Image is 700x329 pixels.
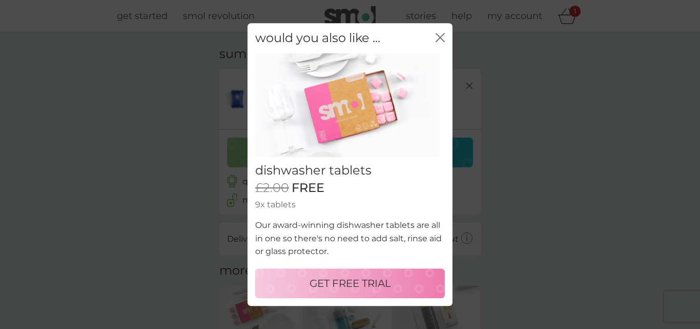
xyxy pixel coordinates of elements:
[255,181,289,196] span: £2.00
[310,275,391,292] p: GET FREE TRIAL
[255,163,445,178] h2: dishwasher tablets
[255,219,445,258] p: Our award-winning dishwasher tablets are all in one so there's no need to add salt, rinse aid or ...
[255,31,380,46] h2: would you also like ...
[255,198,445,211] p: 9x tablets
[436,33,445,44] button: close
[292,181,324,196] span: FREE
[255,268,445,298] button: GET FREE TRIAL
